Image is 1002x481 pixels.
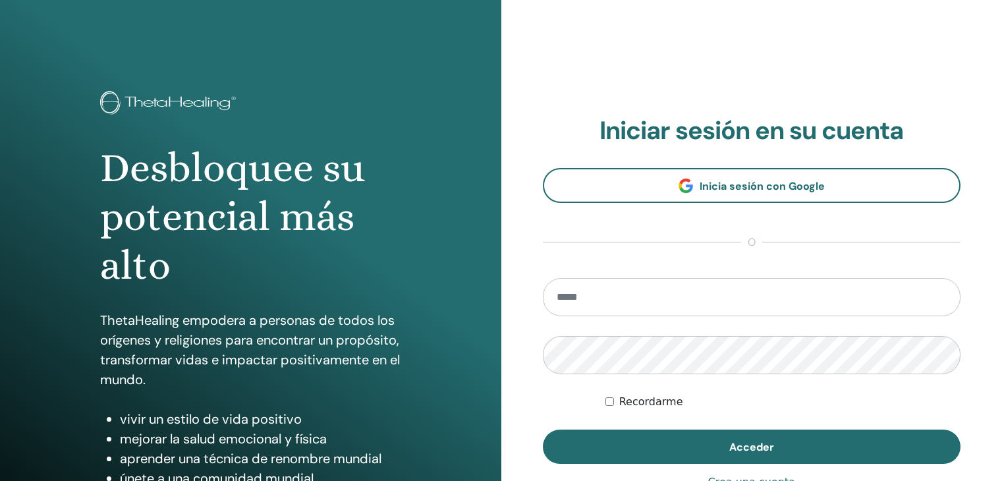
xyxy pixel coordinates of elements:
p: ThetaHealing empodera a personas de todos los orígenes y religiones para encontrar un propósito, ... [100,310,401,389]
button: Acceder [543,430,961,464]
span: Acceder [729,440,774,454]
h1: Desbloquee su potencial más alto [100,144,401,291]
div: Mantenerme autenticado indefinidamente o hasta cerrar la sesión manualmente [605,394,960,410]
h2: Iniciar sesión en su cuenta [543,116,961,146]
span: o [741,235,762,250]
span: Inicia sesión con Google [700,179,825,193]
li: vivir un estilo de vida positivo [120,409,401,429]
li: mejorar la salud emocional y física [120,429,401,449]
a: Inicia sesión con Google [543,168,961,203]
label: Recordarme [619,394,683,410]
li: aprender una técnica de renombre mundial [120,449,401,468]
